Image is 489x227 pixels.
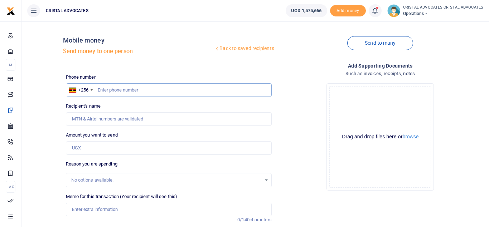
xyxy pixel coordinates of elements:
a: UGX 1,575,666 [286,4,327,17]
input: MTN & Airtel numbers are validated [66,112,272,126]
h4: Such as invoices, receipts, notes [277,70,483,78]
button: browse [402,134,418,139]
div: Uganda: +256 [66,84,95,97]
small: CRISTAL ADVOCATES CRISTAL ADVOCATES [403,5,484,11]
span: Operations [403,10,484,17]
div: +256 [78,87,88,94]
span: UGX 1,575,666 [291,7,321,14]
div: No options available. [71,177,261,184]
img: logo-small [6,7,15,15]
a: Add money [330,8,366,13]
span: 0/140 [237,217,250,222]
label: Recipient's name [66,103,101,110]
li: Ac [6,181,15,193]
a: Back to saved recipients [214,42,275,55]
li: Toup your wallet [330,5,366,17]
label: Reason you are spending [66,161,117,168]
a: profile-user CRISTAL ADVOCATES CRISTAL ADVOCATES Operations [387,4,484,17]
a: Send to many [347,36,413,50]
span: characters [250,217,272,222]
div: File Uploader [326,83,434,191]
input: Enter extra information [66,203,272,216]
h4: Add supporting Documents [277,62,483,70]
li: Wallet ballance [283,4,330,17]
h5: Send money to one person [63,48,214,55]
label: Phone number [66,74,96,81]
h4: Mobile money [63,36,214,44]
label: Memo for this transaction (Your recipient will see this) [66,193,178,200]
span: Add money [330,5,366,17]
img: profile-user [387,4,400,17]
label: Amount you want to send [66,132,118,139]
span: CRISTAL ADVOCATES [43,8,91,14]
input: Enter phone number [66,83,272,97]
div: Drag and drop files here or [330,133,431,140]
a: logo-small logo-large logo-large [6,8,15,13]
li: M [6,59,15,71]
input: UGX [66,141,272,155]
